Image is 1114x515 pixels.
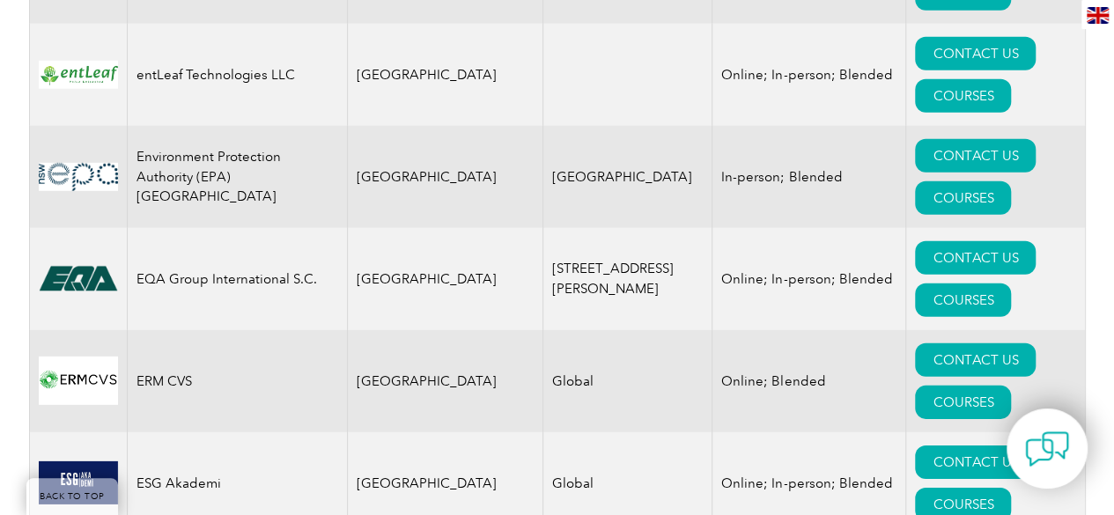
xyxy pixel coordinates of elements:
[915,79,1011,113] a: COURSES
[712,24,906,126] td: Online; In-person; Blended
[543,228,712,330] td: [STREET_ADDRESS][PERSON_NAME]
[915,37,1036,70] a: CONTACT US
[712,228,906,330] td: Online; In-person; Blended
[1087,7,1109,24] img: en
[915,241,1036,275] a: CONTACT US
[712,330,906,432] td: Online; Blended
[39,357,118,405] img: 607f6408-376f-eb11-a812-002248153038-logo.png
[39,61,118,89] img: 4e4b1b7c-9c37-ef11-a316-00224812a81c-logo.png
[39,257,118,300] img: cf3e4118-476f-eb11-a812-00224815377e-logo.png
[127,228,347,330] td: EQA Group International S.C.
[127,24,347,126] td: entLeaf Technologies LLC
[127,126,347,228] td: Environment Protection Authority (EPA) [GEOGRAPHIC_DATA]
[915,445,1036,479] a: CONTACT US
[915,139,1036,173] a: CONTACT US
[712,126,906,228] td: In-person; Blended
[915,386,1011,419] a: COURSES
[543,126,712,228] td: [GEOGRAPHIC_DATA]
[1025,427,1069,471] img: contact-chat.png
[347,126,543,228] td: [GEOGRAPHIC_DATA]
[26,478,118,515] a: BACK TO TOP
[347,330,543,432] td: [GEOGRAPHIC_DATA]
[915,343,1036,377] a: CONTACT US
[39,163,118,191] img: 0b2a24ac-d9bc-ea11-a814-000d3a79823d-logo.jpg
[347,24,543,126] td: [GEOGRAPHIC_DATA]
[915,283,1011,317] a: COURSES
[347,228,543,330] td: [GEOGRAPHIC_DATA]
[543,330,712,432] td: Global
[127,330,347,432] td: ERM CVS
[915,181,1011,215] a: COURSES
[39,461,118,504] img: b30af040-fd5b-f011-bec2-000d3acaf2fb-logo.png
